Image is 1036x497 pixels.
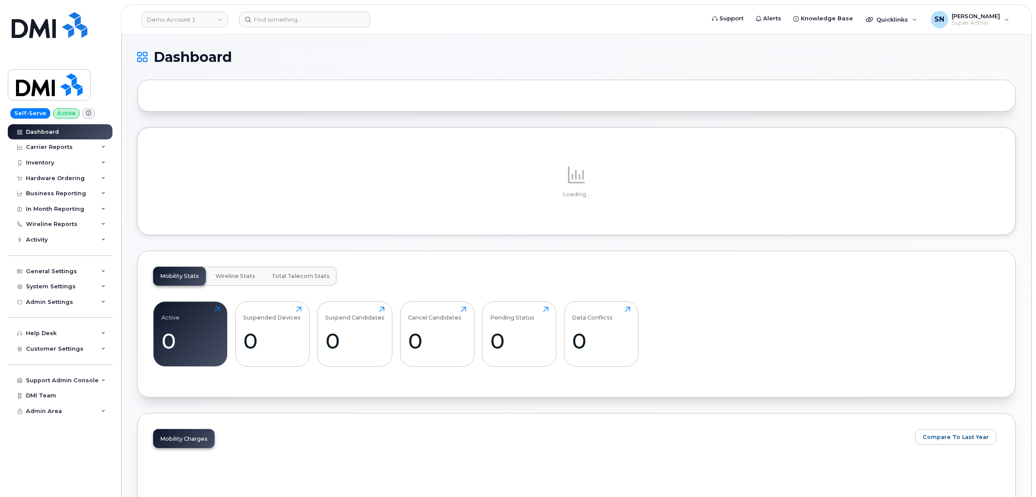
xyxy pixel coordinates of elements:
[161,328,220,354] div: 0
[572,307,613,321] div: Data Conflicts
[325,307,385,362] a: Suspend Candidates0
[243,307,301,321] div: Suspended Devices
[408,328,466,354] div: 0
[215,273,255,280] span: Wireline Stats
[161,307,180,321] div: Active
[154,51,232,64] span: Dashboard
[572,307,630,362] a: Data Conflicts0
[923,433,989,441] span: Compare To Last Year
[153,190,1000,198] p: Loading...
[915,429,996,445] button: Compare To Last Year
[490,307,534,321] div: Pending Status
[490,328,548,354] div: 0
[272,273,330,280] span: Total Telecom Stats
[408,307,462,321] div: Cancel Candidates
[161,307,220,362] a: Active0
[572,328,630,354] div: 0
[325,307,385,321] div: Suspend Candidates
[408,307,466,362] a: Cancel Candidates0
[490,307,548,362] a: Pending Status0
[243,307,301,362] a: Suspended Devices0
[243,328,301,354] div: 0
[325,328,385,354] div: 0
